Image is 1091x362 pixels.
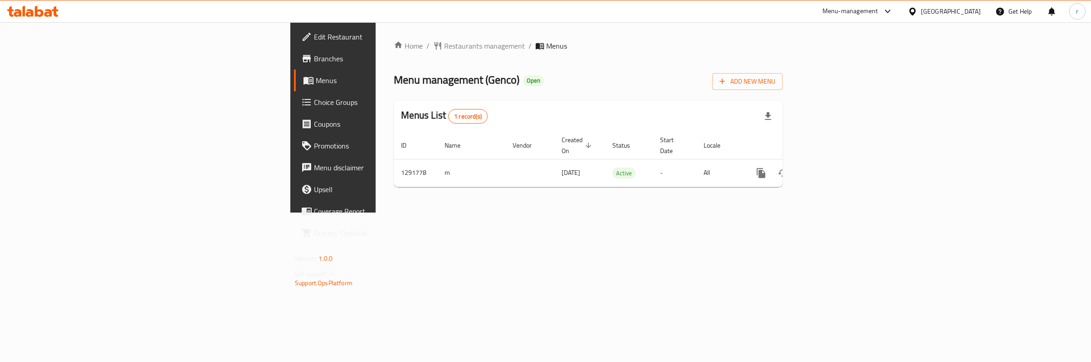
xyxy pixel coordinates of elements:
a: Menus [294,69,473,91]
span: Edit Restaurant [314,31,465,42]
span: ID [401,140,418,151]
span: Restaurants management [444,40,525,51]
a: Coupons [294,113,473,135]
span: Vendor [513,140,543,151]
button: Change Status [772,162,794,184]
span: Menus [316,75,465,86]
div: Export file [757,105,779,127]
a: Edit Restaurant [294,26,473,48]
a: Grocery Checklist [294,222,473,244]
span: Version: [295,253,317,264]
div: Menu-management [822,6,878,17]
span: Menu disclaimer [314,162,465,173]
span: Grocery Checklist [314,228,465,238]
span: Promotions [314,140,465,151]
a: Menu disclaimer [294,157,473,179]
div: Active [612,168,636,179]
a: Coverage Report [294,200,473,222]
span: Active [612,168,636,179]
li: / [528,40,532,51]
span: Open [523,77,544,84]
div: Open [523,75,544,86]
span: Start Date [660,134,685,156]
span: Name [445,140,472,151]
span: Get support on: [295,268,337,280]
a: Support.OpsPlatform [295,277,352,289]
a: Restaurants management [433,40,525,51]
a: Promotions [294,135,473,157]
td: - [653,159,696,187]
td: All [696,159,743,187]
span: [DATE] [562,167,580,179]
span: Status [612,140,642,151]
span: Coverage Report [314,206,465,217]
span: Upsell [314,184,465,195]
span: Menus [546,40,567,51]
div: [GEOGRAPHIC_DATA] [921,6,981,16]
span: Choice Groups [314,97,465,108]
nav: breadcrumb [394,40,783,51]
span: Created On [562,134,594,156]
th: Actions [743,132,845,159]
span: Menu management ( Genco ) [394,69,519,90]
span: 1.0.0 [318,253,333,264]
a: Branches [294,48,473,69]
span: Add New Menu [719,76,775,87]
span: r [1076,6,1078,16]
a: Upsell [294,179,473,200]
span: Coupons [314,119,465,129]
span: Branches [314,53,465,64]
h2: Menus List [401,109,488,124]
a: Choice Groups [294,91,473,113]
span: Locale [704,140,732,151]
button: more [750,162,772,184]
button: Add New Menu [712,73,783,90]
div: Total records count [448,109,488,124]
span: 1 record(s) [449,112,487,121]
table: enhanced table [394,132,845,187]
